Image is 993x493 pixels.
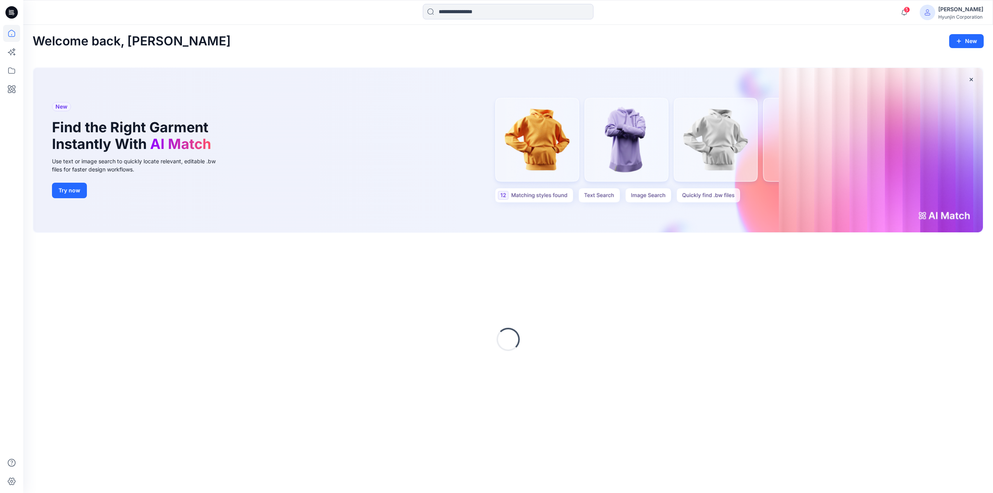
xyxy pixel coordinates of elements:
button: Try now [52,183,87,198]
span: AI Match [150,135,211,152]
span: New [55,102,67,111]
svg: avatar [924,9,931,16]
span: 5 [904,7,910,13]
h1: Find the Right Garment Instantly With [52,119,215,152]
div: Hyunjin Corporation [938,14,983,20]
div: Use text or image search to quickly locate relevant, editable .bw files for faster design workflows. [52,157,227,173]
h2: Welcome back, [PERSON_NAME] [33,34,231,48]
button: New [949,34,984,48]
div: [PERSON_NAME] [938,5,983,14]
